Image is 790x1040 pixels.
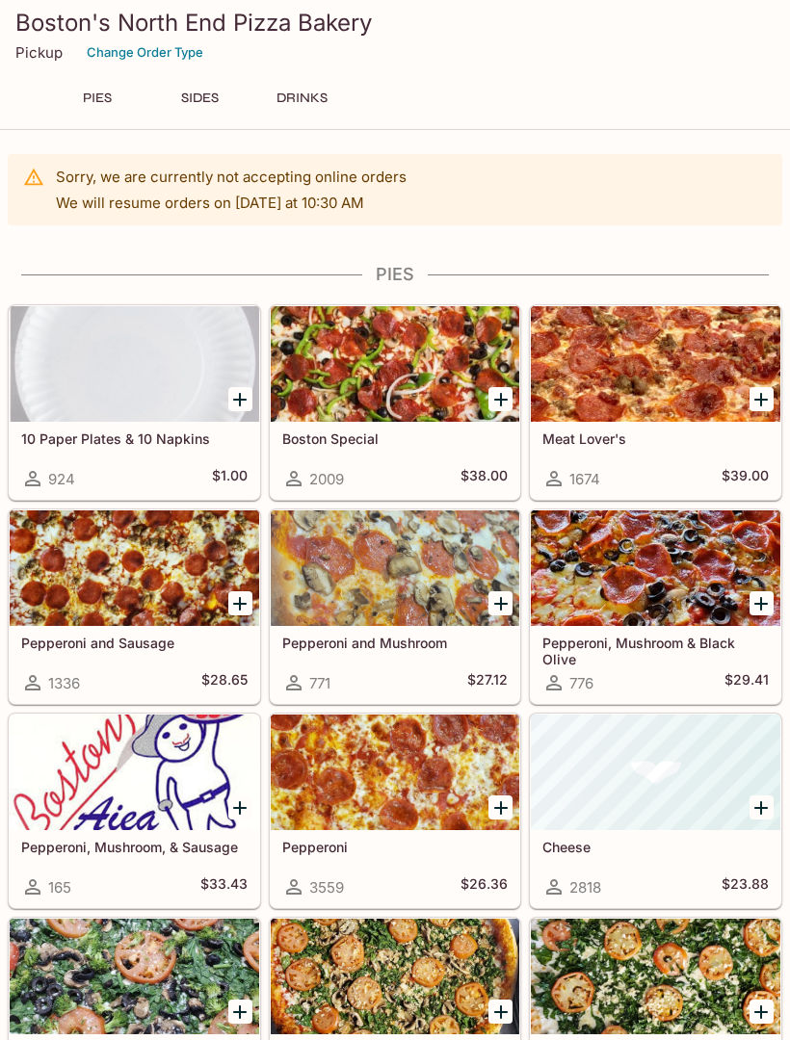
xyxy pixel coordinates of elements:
[48,470,75,488] span: 924
[282,635,509,651] h5: Pepperoni and Mushroom
[531,510,780,626] div: Pepperoni, Mushroom & Black Olive
[750,1000,774,1024] button: Add Spinach, Garlic & Tomato
[750,795,774,819] button: Add Cheese
[270,509,521,704] a: Pepperoni and Mushroom771$27.12
[569,674,593,692] span: 776
[270,305,521,500] a: Boston Special2009$38.00
[228,591,252,615] button: Add Pepperoni and Sausage
[54,85,141,112] button: PIES
[467,671,508,694] h5: $27.12
[156,85,243,112] button: SIDES
[488,795,513,819] button: Add Pepperoni
[10,306,259,422] div: 10 Paper Plates & 10 Napkins
[750,591,774,615] button: Add Pepperoni, Mushroom & Black Olive
[48,674,80,692] span: 1336
[724,671,769,694] h5: $29.41
[8,264,782,285] h4: PIES
[78,38,212,67] button: Change Order Type
[271,510,520,626] div: Pepperoni and Mushroom
[569,470,600,488] span: 1674
[282,430,509,447] h5: Boston Special
[530,509,781,704] a: Pepperoni, Mushroom & Black Olive776$29.41
[48,878,71,897] span: 165
[722,875,769,898] h5: $23.88
[461,467,508,490] h5: $38.00
[461,875,508,898] h5: $26.36
[15,43,63,62] p: Pickup
[10,919,259,1034] div: Veggie
[271,306,520,422] div: Boston Special
[56,194,407,212] p: We will resume orders on [DATE] at 10:30 AM
[21,430,248,447] h5: 10 Paper Plates & 10 Napkins
[309,674,330,692] span: 771
[201,671,248,694] h5: $28.65
[569,878,601,897] span: 2818
[271,919,520,1034] div: Big Red
[21,839,248,855] h5: Pepperoni, Mushroom, & Sausage
[10,715,259,830] div: Pepperoni, Mushroom, & Sausage
[542,430,769,447] h5: Meat Lover's
[270,714,521,908] a: Pepperoni3559$26.36
[542,839,769,855] h5: Cheese
[271,715,520,830] div: Pepperoni
[56,168,407,186] p: Sorry, we are currently not accepting online orders
[531,715,780,830] div: Cheese
[228,795,252,819] button: Add Pepperoni, Mushroom, & Sausage
[9,714,260,908] a: Pepperoni, Mushroom, & Sausage165$33.43
[530,714,781,908] a: Cheese2818$23.88
[542,635,769,666] h5: Pepperoni, Mushroom & Black Olive
[722,467,769,490] h5: $39.00
[750,387,774,411] button: Add Meat Lover's
[200,875,248,898] h5: $33.43
[228,387,252,411] button: Add 10 Paper Plates & 10 Napkins
[530,305,781,500] a: Meat Lover's1674$39.00
[9,305,260,500] a: 10 Paper Plates & 10 Napkins924$1.00
[488,387,513,411] button: Add Boston Special
[531,306,780,422] div: Meat Lover's
[21,635,248,651] h5: Pepperoni and Sausage
[228,1000,252,1024] button: Add Veggie
[309,878,344,897] span: 3559
[9,509,260,704] a: Pepperoni and Sausage1336$28.65
[10,510,259,626] div: Pepperoni and Sausage
[212,467,248,490] h5: $1.00
[488,1000,513,1024] button: Add Big Red
[15,8,775,38] h3: Boston's North End Pizza Bakery
[488,591,513,615] button: Add Pepperoni and Mushroom
[282,839,509,855] h5: Pepperoni
[258,85,345,112] button: DRINKS
[309,470,344,488] span: 2009
[531,919,780,1034] div: Spinach, Garlic & Tomato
